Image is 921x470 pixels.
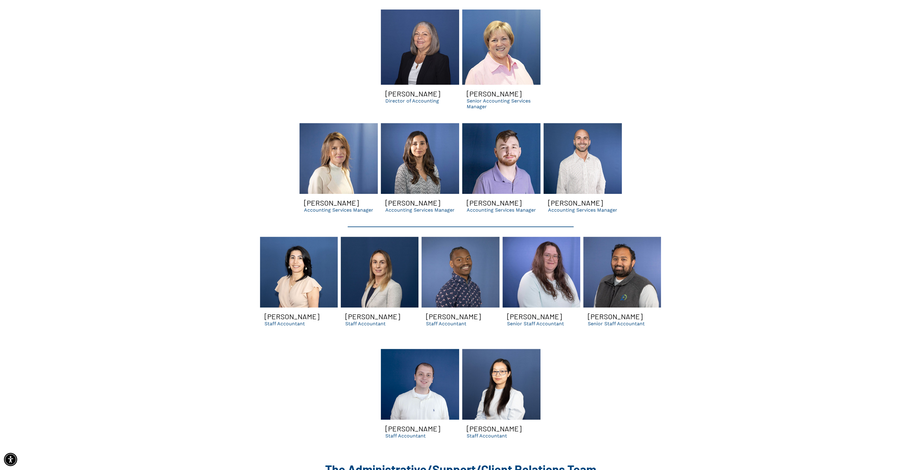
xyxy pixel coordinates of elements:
[588,321,645,326] p: Senior Staff Accountant
[467,433,507,439] p: Staff Accountant
[467,424,522,433] h3: [PERSON_NAME]
[385,89,440,98] h3: [PERSON_NAME]
[467,89,522,98] h3: [PERSON_NAME]
[426,321,466,326] p: Staff Accountant
[381,9,459,85] a: Evelyn smiling | Dental tax consultants for dsos | bank loan assistance and practice valuations
[381,123,459,194] a: Carolina Smiling | dental accounting services manager in GA | dso consulting
[381,349,459,420] a: Nicholas | Dental dso cpa and accountant services in GA
[467,98,536,109] p: Senior Accounting Services Manager
[265,321,305,326] p: Staff Accountant
[507,321,564,326] p: Senior Staff Accountant
[385,198,440,207] h3: [PERSON_NAME]
[385,207,455,213] p: Accounting Services Manager
[385,433,426,439] p: Staff Accountant
[467,198,522,207] h3: [PERSON_NAME]
[548,198,603,207] h3: [PERSON_NAME]
[385,98,439,104] p: Director of Accounting
[583,237,661,308] a: Hiren | dental cpa firm in suwanee ga
[345,321,386,326] p: Staff Accountant
[467,207,536,213] p: Accounting Services Manager
[304,207,373,213] p: Accounting Services Manager
[588,312,643,321] h3: [PERSON_NAME]
[426,312,481,321] h3: [PERSON_NAME]
[385,424,440,433] h3: [PERSON_NAME]
[544,123,622,194] a: A bald man with a beard is smiling in front of a blue wall.
[304,198,359,207] h3: [PERSON_NAME]
[345,312,400,321] h3: [PERSON_NAME]
[4,453,17,466] div: Accessibility Menu
[462,349,540,420] a: A woman wearing glasses and a white shirt is standing in front of a blue background.
[503,237,580,308] a: Heather smiling | dental dso cpas and support organization in GA
[265,312,319,321] h3: [PERSON_NAME]
[299,123,378,194] a: Lori smiling | dental accounting services manager for dso and dental businesses in GA
[260,237,338,308] a: A woman is posing for a picture in front of a blue background.
[507,312,562,321] h3: [PERSON_NAME]
[548,207,617,213] p: Accounting Services Manager
[421,237,499,308] a: David smiling | dental cpa and support organization | bookkeeping, tax services in GA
